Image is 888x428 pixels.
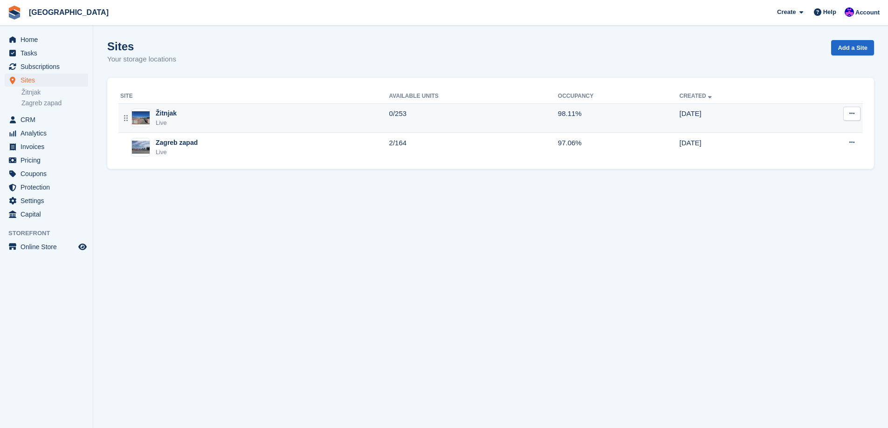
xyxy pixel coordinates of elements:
span: Protection [21,181,76,194]
span: CRM [21,113,76,126]
h1: Sites [107,40,176,53]
a: Created [680,93,714,99]
div: Live [156,118,177,128]
a: menu [5,208,88,221]
div: Žitnjak [156,109,177,118]
a: menu [5,181,88,194]
span: Help [823,7,836,17]
a: menu [5,74,88,87]
a: Preview store [77,241,88,252]
a: menu [5,113,88,126]
a: menu [5,194,88,207]
a: menu [5,33,88,46]
th: Occupancy [558,89,680,104]
span: Invoices [21,140,76,153]
span: Home [21,33,76,46]
a: [GEOGRAPHIC_DATA] [25,5,112,20]
span: Analytics [21,127,76,140]
span: Subscriptions [21,60,76,73]
span: Create [777,7,796,17]
span: Tasks [21,47,76,60]
a: menu [5,47,88,60]
th: Available Units [389,89,558,104]
span: Coupons [21,167,76,180]
a: menu [5,154,88,167]
img: Image of Zagreb zapad site [132,141,150,154]
img: Ivan Gačić [845,7,854,17]
p: Your storage locations [107,54,176,65]
a: menu [5,140,88,153]
a: menu [5,240,88,253]
a: menu [5,60,88,73]
span: Capital [21,208,76,221]
a: Zagreb zapad [21,99,88,108]
img: Image of Žitnjak site [132,111,150,125]
a: menu [5,127,88,140]
img: stora-icon-8386f47178a22dfd0bd8f6a31ec36ba5ce8667c1dd55bd0f319d3a0aa187defe.svg [7,6,21,20]
td: 2/164 [389,133,558,162]
td: 98.11% [558,103,680,133]
td: [DATE] [680,103,796,133]
a: Add a Site [831,40,874,55]
a: menu [5,167,88,180]
div: Zagreb zapad [156,138,198,148]
td: 0/253 [389,103,558,133]
span: Settings [21,194,76,207]
th: Site [118,89,389,104]
a: Žitnjak [21,88,88,97]
span: Storefront [8,229,93,238]
div: Live [156,148,198,157]
span: Pricing [21,154,76,167]
span: Sites [21,74,76,87]
span: Account [855,8,880,17]
td: [DATE] [680,133,796,162]
td: 97.06% [558,133,680,162]
span: Online Store [21,240,76,253]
